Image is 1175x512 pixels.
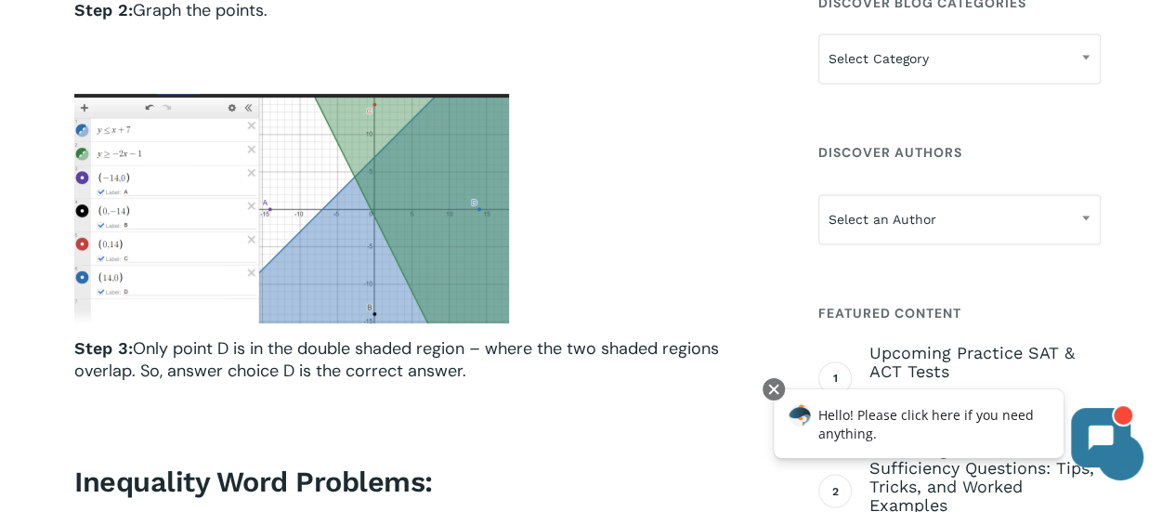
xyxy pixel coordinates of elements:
span: Select an Author [818,194,1101,244]
h4: Discover Authors [818,136,1101,169]
iframe: Chatbot [754,374,1149,486]
strong: Step 3: [74,338,133,358]
strong: Inequality Word Problems: [74,466,433,498]
span: Upcoming Practice SAT & ACT Tests [869,344,1101,381]
span: Select an Author [819,200,1100,239]
span: Select Category [819,39,1100,78]
p: Only point D is in the double shaded region – where the two shaded regions overlap. So, answer ch... [74,337,777,407]
h4: Featured Content [818,296,1101,330]
a: Upcoming Practice SAT & ACT Tests [DATE] [869,344,1101,409]
span: Select Category [818,33,1101,84]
